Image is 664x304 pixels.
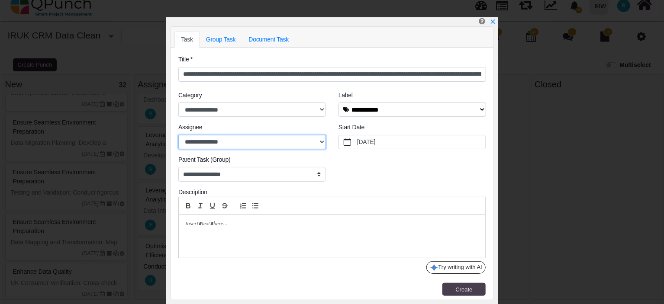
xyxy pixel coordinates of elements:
[442,283,486,296] button: Create
[242,32,295,48] a: Document Task
[174,32,200,48] a: Task
[178,123,326,134] legend: Assignee
[344,138,351,146] svg: calendar
[490,19,496,25] svg: x
[356,135,486,149] label: [DATE]
[178,155,326,167] legend: Parent Task (Group)
[455,286,472,293] span: Create
[178,55,193,64] label: Title *
[200,32,242,48] a: Group Task
[178,188,486,197] div: Description
[479,17,485,25] i: Create Punch
[430,263,438,272] img: google-gemini-icon.8b74464.png
[178,91,326,102] legend: Category
[490,18,496,25] a: x
[338,123,486,134] legend: Start Date
[339,135,356,149] button: calendar
[426,261,486,274] button: Try writing with AI
[338,91,486,102] legend: Label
